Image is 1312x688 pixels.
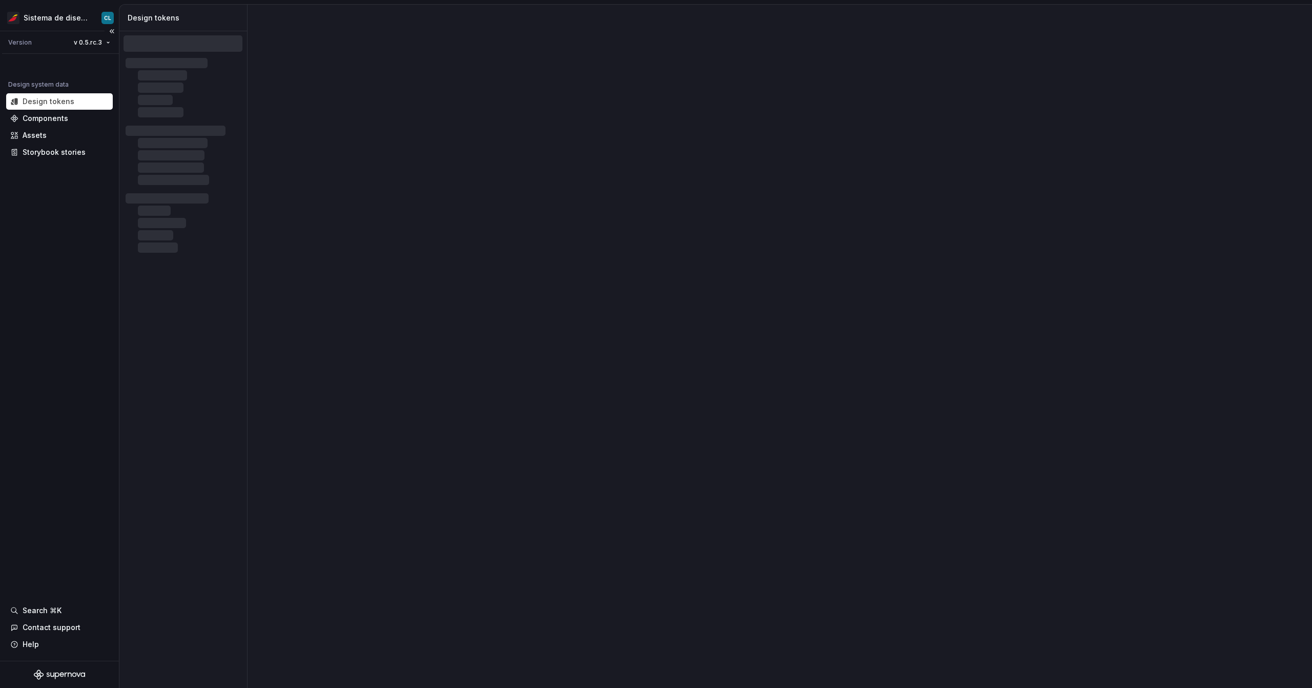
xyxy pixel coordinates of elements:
[23,96,74,107] div: Design tokens
[6,110,113,127] a: Components
[2,7,117,29] button: Sistema de diseño IberiaCL
[6,636,113,653] button: Help
[104,14,111,22] div: CL
[24,13,89,23] div: Sistema de diseño Iberia
[128,13,243,23] div: Design tokens
[8,38,32,47] div: Version
[74,38,102,47] span: v 0.5.rc.3
[69,35,115,50] button: v 0.5.rc.3
[6,602,113,619] button: Search ⌘K
[23,639,39,650] div: Help
[6,144,113,160] a: Storybook stories
[23,147,86,157] div: Storybook stories
[7,12,19,24] img: 55604660-494d-44a9-beb2-692398e9940a.png
[6,127,113,144] a: Assets
[34,670,85,680] svg: Supernova Logo
[8,80,69,89] div: Design system data
[105,24,119,38] button: Collapse sidebar
[23,113,68,124] div: Components
[23,622,80,633] div: Contact support
[23,605,61,616] div: Search ⌘K
[6,619,113,636] button: Contact support
[6,93,113,110] a: Design tokens
[23,130,47,140] div: Assets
